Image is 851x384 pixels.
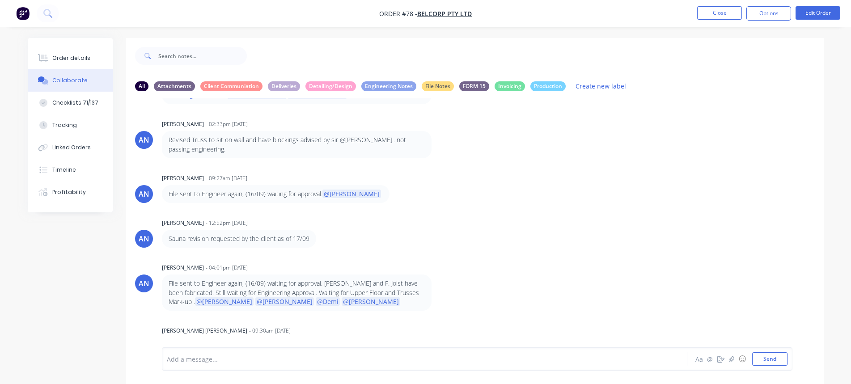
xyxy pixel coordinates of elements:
p: File sent to Engineer again, (16/09) waiting for approval. [169,190,383,198]
div: Linked Orders [52,143,91,152]
div: Attachments [154,81,195,91]
button: ☺ [737,354,748,364]
div: Collaborate [52,76,88,84]
div: - 09:30am [DATE] [249,327,291,335]
button: Checklists 71/137 [28,92,113,114]
span: @[PERSON_NAME] [288,91,347,99]
p: File sent to Engineer again, (16/09) waiting for approval. [PERSON_NAME] and F. Joist have been f... [169,279,425,306]
img: Factory [16,7,30,20]
div: FORM 15 [459,81,489,91]
p: Revised Truss to sit on wall and have blockings advised by sir @[PERSON_NAME].. not passing engin... [169,135,425,154]
div: - 02:33pm [DATE] [206,120,248,128]
div: [PERSON_NAME] [162,264,204,272]
div: Production [530,81,566,91]
span: Order #78 - [379,9,417,18]
div: Engineering Notes [361,81,416,91]
div: Invoicing [495,81,525,91]
a: BelCorp Pty Ltd [417,9,472,18]
div: Checklists 71/137 [52,99,98,107]
div: AN [139,135,149,145]
button: Create new label [571,80,631,92]
button: @ [705,354,716,364]
div: AN [139,233,149,244]
span: @Demi [316,297,340,306]
div: Client Communiation [200,81,262,91]
div: Deliveries [268,81,300,91]
div: AN [139,278,149,289]
span: @[PERSON_NAME] [322,190,381,198]
button: Collaborate [28,69,113,92]
button: Aa [694,354,705,364]
span: @[PERSON_NAME] [228,91,286,99]
div: All [135,81,148,91]
div: [PERSON_NAME] [PERSON_NAME] [162,327,247,335]
button: Tracking [28,114,113,136]
div: [PERSON_NAME] [162,120,204,128]
button: Profitability [28,181,113,203]
button: Order details [28,47,113,69]
div: Order details [52,54,90,62]
button: Close [697,6,742,20]
button: Send [752,352,787,366]
span: @[PERSON_NAME] [195,297,254,306]
span: @[PERSON_NAME] [255,297,314,306]
div: Tracking [52,121,77,129]
span: @[PERSON_NAME] [342,297,400,306]
div: File Notes [422,81,454,91]
button: Edit Order [796,6,840,20]
button: Timeline [28,159,113,181]
div: Detailing/Design [305,81,356,91]
input: Search notes... [158,47,247,65]
button: Linked Orders [28,136,113,159]
div: Profitability [52,188,86,196]
div: - 04:01pm [DATE] [206,264,248,272]
a: Revision 3 - design fixes.docx [169,82,424,99]
div: Timeline [52,166,76,174]
div: [PERSON_NAME] [162,174,204,182]
div: - 12:52pm [DATE] [206,219,248,227]
div: - 09:27am [DATE] [206,174,247,182]
div: [PERSON_NAME] [162,219,204,227]
button: Options [746,6,791,21]
div: AN [139,189,149,199]
p: Sauna revision requested by the client as of 17/09 [169,234,309,243]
